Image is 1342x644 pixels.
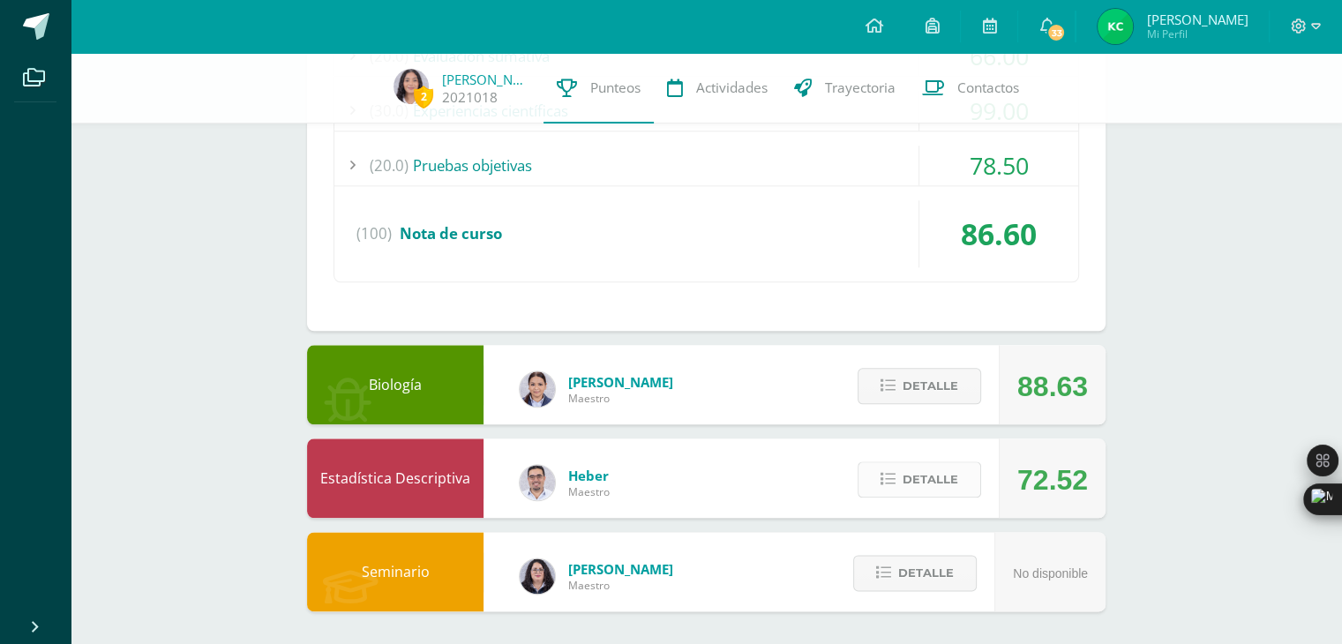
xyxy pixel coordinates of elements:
span: Maestro [568,578,673,593]
a: Actividades [654,53,781,124]
span: Maestro [568,391,673,406]
img: 6be5a4e3db0b8a49161eb5c2d5f83f91.png [394,69,429,104]
div: Seminario [307,532,484,611]
span: Actividades [696,79,768,97]
div: Pruebas objetivas [334,146,1078,185]
span: Contactos [957,79,1019,97]
a: Contactos [909,53,1032,124]
span: Detalle [903,463,958,496]
div: 86.60 [919,200,1078,267]
span: Trayectoria [825,79,896,97]
img: 855b3dd62270c154f2b859b7888d8297.png [520,371,555,407]
span: Detalle [898,557,954,589]
div: 88.63 [1017,347,1088,426]
span: Maestro [568,484,610,499]
div: 78.50 [919,146,1078,185]
span: (100) [356,200,392,267]
span: 33 [1046,23,1066,42]
span: [PERSON_NAME] [568,373,673,391]
span: Nota de curso [400,223,502,243]
img: 54231652241166600daeb3395b4f1510.png [520,465,555,500]
span: No disponible [1013,566,1088,580]
span: Mi Perfil [1146,26,1248,41]
img: 1cb5b66a2bdc2107615d7c65ab6563a9.png [1098,9,1133,44]
span: Punteos [590,79,641,97]
a: Punteos [544,53,654,124]
span: Heber [568,467,610,484]
span: 2 [414,86,433,108]
div: 72.52 [1017,440,1088,520]
img: f270ddb0ea09d79bf84e45c6680ec463.png [520,558,555,594]
div: Biología [307,345,484,424]
span: Detalle [903,370,958,402]
div: Estadística Descriptiva [307,438,484,518]
button: Detalle [853,555,977,591]
button: Detalle [858,368,981,404]
span: [PERSON_NAME] [568,560,673,578]
span: (20.0) [370,146,409,185]
button: Detalle [858,461,981,498]
a: Trayectoria [781,53,909,124]
a: [PERSON_NAME] [442,71,530,88]
span: [PERSON_NAME] [1146,11,1248,28]
a: 2021018 [442,88,498,107]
